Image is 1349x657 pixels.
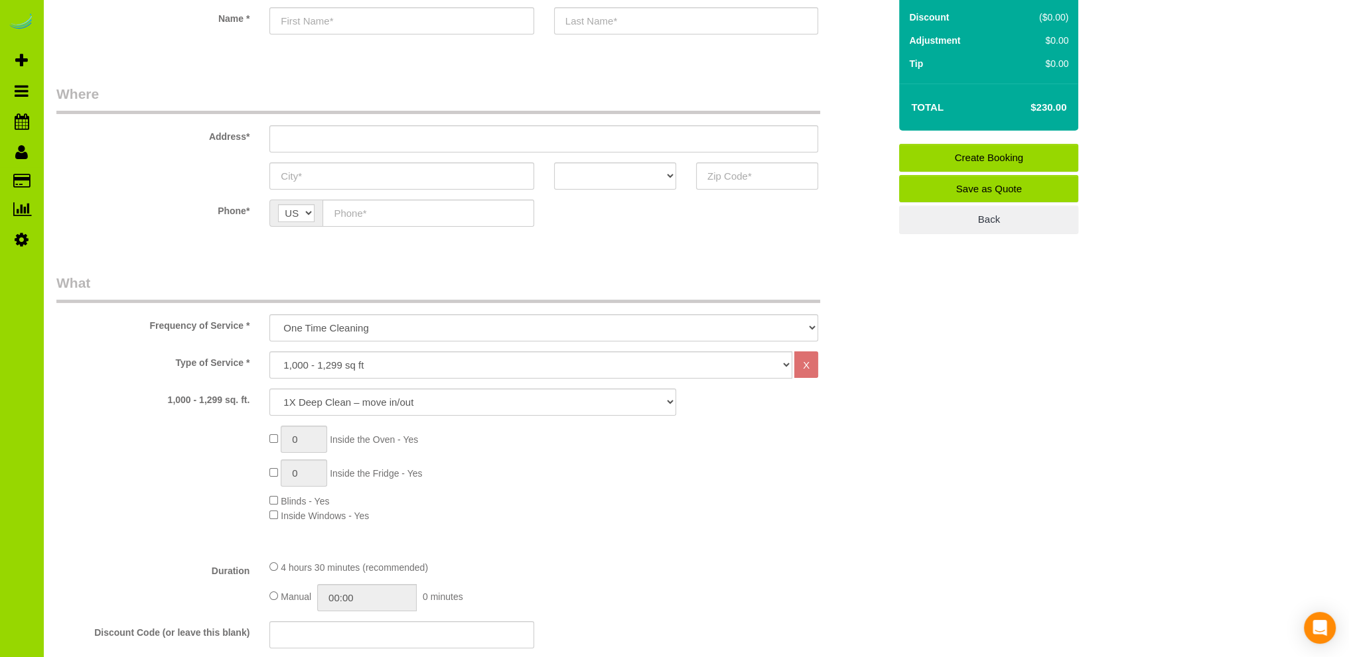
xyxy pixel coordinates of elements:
h4: $230.00 [991,102,1066,113]
input: Zip Code* [696,162,818,190]
label: Address* [46,125,259,143]
input: City* [269,162,533,190]
a: Create Booking [899,144,1078,172]
div: ($0.00) [1007,11,1069,24]
div: $0.00 [1007,57,1069,70]
a: Save as Quote [899,175,1078,203]
span: Inside the Oven - Yes [330,434,418,445]
img: Automaid Logo [8,13,35,32]
span: Inside the Fridge - Yes [330,468,422,479]
span: 0 minutes [423,591,463,602]
label: Adjustment [909,34,960,47]
a: Back [899,206,1078,233]
label: Discount [909,11,949,24]
label: Frequency of Service * [46,314,259,332]
span: Blinds - Yes [281,496,329,507]
span: 4 hours 30 minutes (recommended) [281,562,428,573]
label: Tip [909,57,923,70]
span: Manual [281,591,311,602]
label: Phone* [46,200,259,217]
label: Duration [46,560,259,577]
div: $0.00 [1007,34,1069,47]
div: Open Intercom Messenger [1304,612,1336,644]
label: Name * [46,7,259,25]
label: 1,000 - 1,299 sq. ft. [46,388,259,406]
input: First Name* [269,7,533,34]
strong: Total [911,101,944,113]
span: Inside Windows - Yes [281,510,369,521]
input: Last Name* [554,7,818,34]
label: Type of Service * [46,351,259,369]
label: Discount Code (or leave this blank) [46,621,259,639]
legend: Where [56,84,820,114]
input: Phone* [322,200,533,227]
legend: What [56,273,820,303]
